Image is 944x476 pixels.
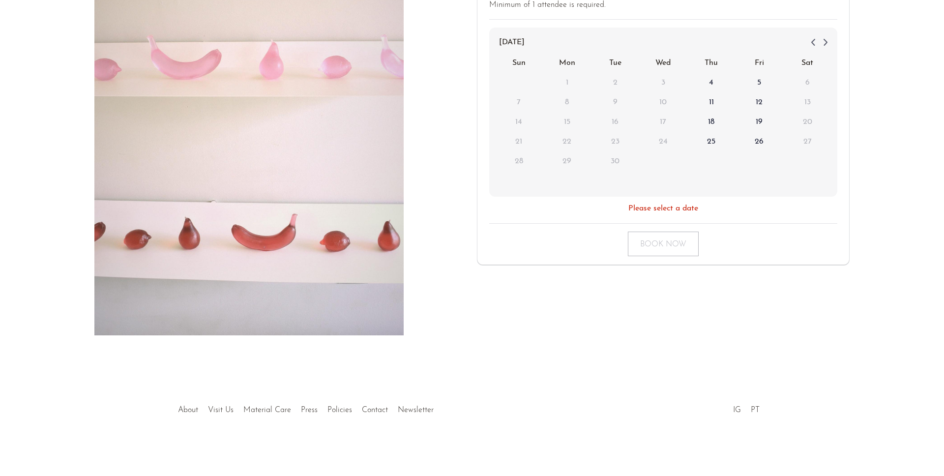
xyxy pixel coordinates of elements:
[687,53,736,73] div: Thu
[178,406,198,414] a: About
[703,113,720,131] span: 18
[750,74,768,91] span: 5
[750,133,768,150] span: 26
[733,406,741,414] a: IG
[703,133,720,150] span: 25
[301,406,318,414] a: Press
[728,398,765,417] ul: Social Medias
[735,53,783,73] div: Fri
[327,406,352,414] a: Policies
[362,406,388,414] a: Contact
[703,93,720,111] span: 11
[750,113,768,131] span: 19
[628,203,698,215] div: Please select a date
[783,53,831,73] div: Sat
[495,53,543,73] div: Sun
[495,33,831,51] div: [DATE]
[173,398,439,417] ul: Quick links
[243,406,291,414] a: Material Care
[591,53,639,73] div: Tue
[751,406,760,414] a: PT
[639,53,687,73] div: Wed
[208,406,234,414] a: Visit Us
[543,53,591,73] div: Mon
[703,74,720,91] span: 4
[750,93,768,111] span: 12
